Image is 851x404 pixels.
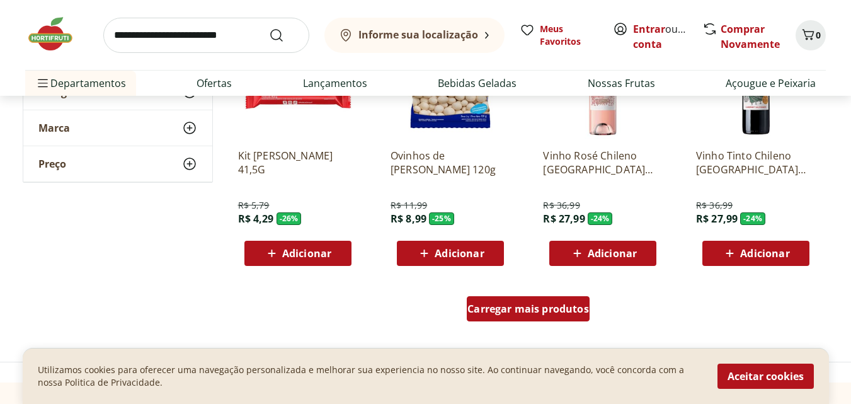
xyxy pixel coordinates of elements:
[238,199,270,212] span: R$ 5,79
[467,304,589,314] span: Carregar mais produtos
[244,241,351,266] button: Adicionar
[429,212,454,225] span: - 25 %
[816,29,821,41] span: 0
[38,158,66,170] span: Preço
[23,146,212,182] button: Preço
[717,364,814,389] button: Aceitar cookies
[397,241,504,266] button: Adicionar
[238,149,358,176] a: Kit [PERSON_NAME] 41,5G
[543,199,580,212] span: R$ 36,99
[588,212,613,225] span: - 24 %
[702,241,809,266] button: Adicionar
[740,212,765,225] span: - 24 %
[197,76,232,91] a: Ofertas
[391,212,426,226] span: R$ 8,99
[520,23,598,48] a: Meus Favoritos
[277,212,302,225] span: - 26 %
[540,23,598,48] span: Meus Favoritos
[35,68,50,98] button: Menu
[303,76,367,91] a: Lançamentos
[696,199,733,212] span: R$ 36,99
[543,212,585,226] span: R$ 27,99
[467,296,590,326] a: Carregar mais produtos
[358,28,478,42] b: Informe sua localização
[726,76,816,91] a: Açougue e Peixaria
[633,21,689,52] span: ou
[740,248,789,258] span: Adicionar
[796,20,826,50] button: Carrinho
[269,28,299,43] button: Submit Search
[696,149,816,176] a: Vinho Tinto Chileno [GEOGRAPHIC_DATA] Carménère 750ml
[549,241,656,266] button: Adicionar
[438,76,517,91] a: Bebidas Geladas
[25,15,88,53] img: Hortifruti
[282,248,331,258] span: Adicionar
[435,248,484,258] span: Adicionar
[38,122,70,134] span: Marca
[588,248,637,258] span: Adicionar
[391,199,427,212] span: R$ 11,99
[696,212,738,226] span: R$ 27,99
[38,364,702,389] p: Utilizamos cookies para oferecer uma navegação personalizada e melhorar sua experiencia no nosso ...
[324,18,505,53] button: Informe sua localização
[721,22,780,51] a: Comprar Novamente
[238,212,274,226] span: R$ 4,29
[633,22,702,51] a: Criar conta
[391,149,510,176] a: Ovinhos de [PERSON_NAME] 120g
[103,18,309,53] input: search
[588,76,655,91] a: Nossas Frutas
[543,149,663,176] a: Vinho Rosé Chileno [GEOGRAPHIC_DATA] 750ml
[35,68,126,98] span: Departamentos
[633,22,665,36] a: Entrar
[23,110,212,146] button: Marca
